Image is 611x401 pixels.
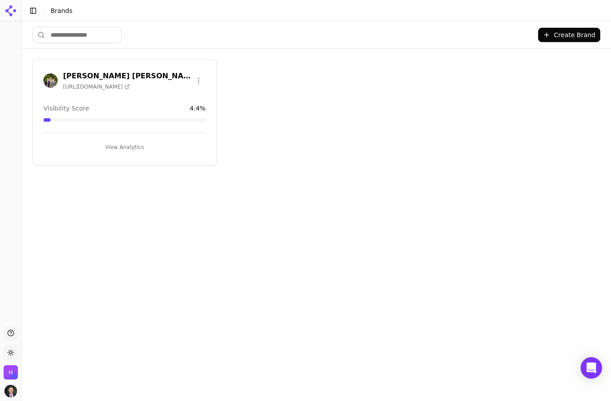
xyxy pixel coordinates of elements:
button: Create Brand [538,28,600,42]
span: [URL][DOMAIN_NAME] [63,83,130,90]
span: Visibility Score [43,104,89,113]
span: Brands [51,7,72,14]
img: Hadfield Stieben & Doutt [4,365,18,380]
div: Open Intercom Messenger [581,357,602,379]
span: 4.4 % [190,104,206,113]
button: View Analytics [43,140,206,154]
h3: [PERSON_NAME] [PERSON_NAME] & [PERSON_NAME] [63,71,191,81]
img: Hadfield Stieben & Doutt [43,73,58,88]
nav: breadcrumb [51,6,586,15]
img: Bill Doutt [4,385,17,397]
button: Open user button [4,385,17,397]
button: Open organization switcher [4,365,18,380]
